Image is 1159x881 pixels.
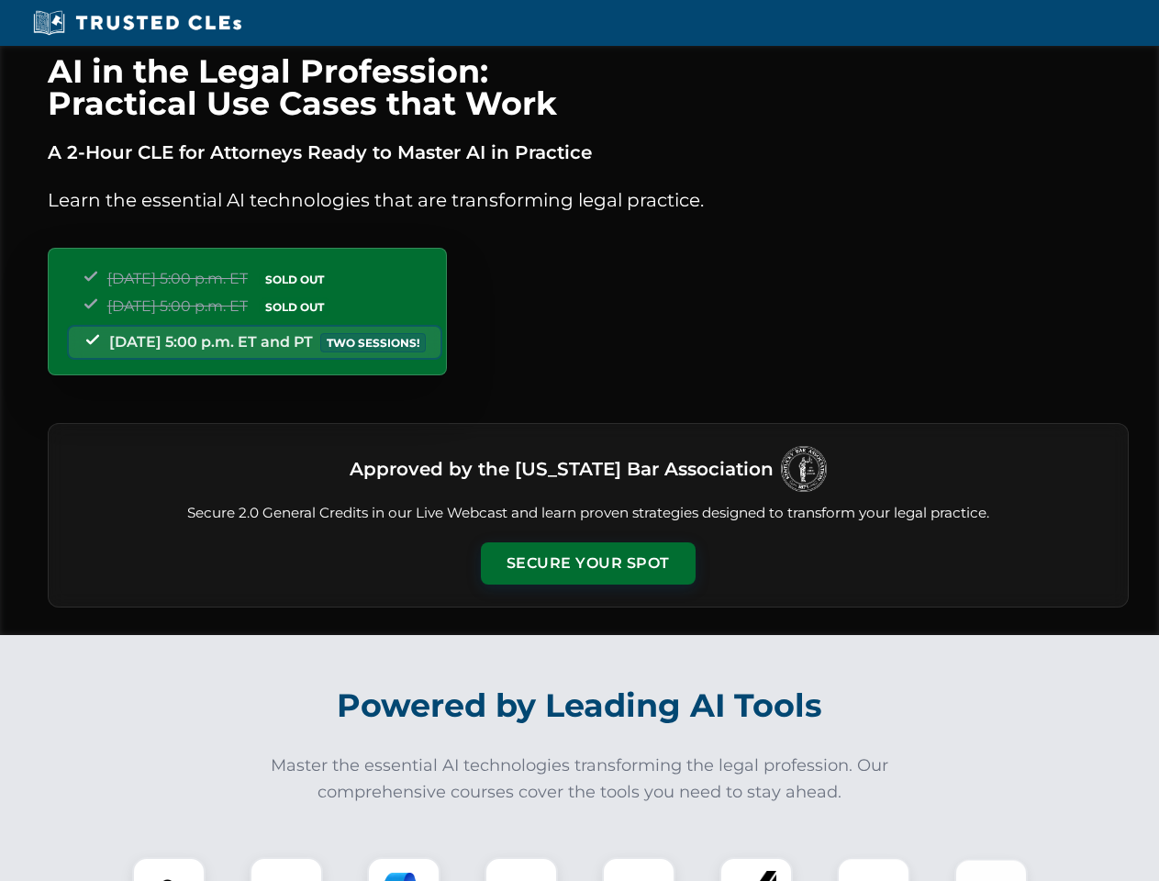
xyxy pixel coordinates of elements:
[350,452,774,485] h3: Approved by the [US_STATE] Bar Association
[48,138,1129,167] p: A 2-Hour CLE for Attorneys Ready to Master AI in Practice
[259,297,330,317] span: SOLD OUT
[48,185,1129,215] p: Learn the essential AI technologies that are transforming legal practice.
[48,55,1129,119] h1: AI in the Legal Profession: Practical Use Cases that Work
[71,503,1106,524] p: Secure 2.0 General Credits in our Live Webcast and learn proven strategies designed to transform ...
[481,542,696,585] button: Secure Your Spot
[781,446,827,492] img: Logo
[259,270,330,289] span: SOLD OUT
[72,674,1088,738] h2: Powered by Leading AI Tools
[259,753,901,806] p: Master the essential AI technologies transforming the legal profession. Our comprehensive courses...
[107,270,248,287] span: [DATE] 5:00 p.m. ET
[107,297,248,315] span: [DATE] 5:00 p.m. ET
[28,9,247,37] img: Trusted CLEs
